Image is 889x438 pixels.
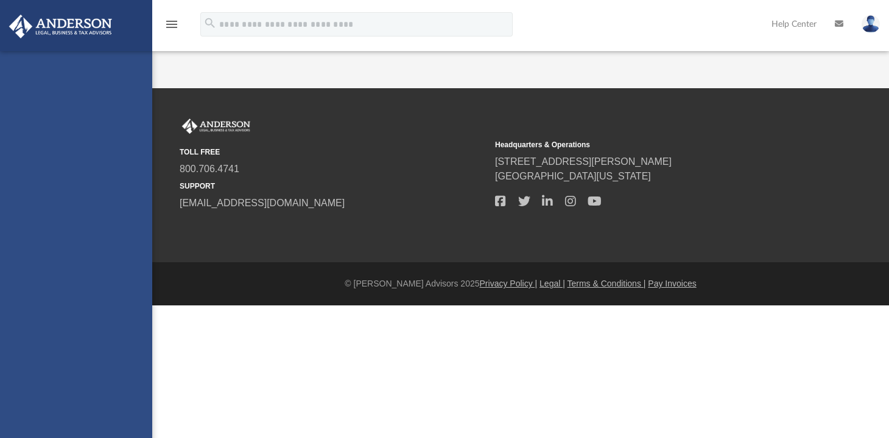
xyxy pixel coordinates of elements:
a: [STREET_ADDRESS][PERSON_NAME] [495,156,672,167]
img: Anderson Advisors Platinum Portal [180,119,253,134]
a: [GEOGRAPHIC_DATA][US_STATE] [495,171,651,181]
a: Legal | [539,279,565,288]
small: TOLL FREE [180,147,487,158]
i: menu [164,17,179,32]
a: Pay Invoices [648,279,696,288]
a: Terms & Conditions | [567,279,646,288]
img: Anderson Advisors Platinum Portal [5,15,116,38]
a: 800.706.4741 [180,164,239,174]
a: [EMAIL_ADDRESS][DOMAIN_NAME] [180,198,345,208]
small: SUPPORT [180,181,487,192]
img: User Pic [862,15,880,33]
i: search [203,16,217,30]
a: Privacy Policy | [480,279,538,288]
div: © [PERSON_NAME] Advisors 2025 [152,277,889,290]
small: Headquarters & Operations [495,139,802,150]
a: menu [164,23,179,32]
